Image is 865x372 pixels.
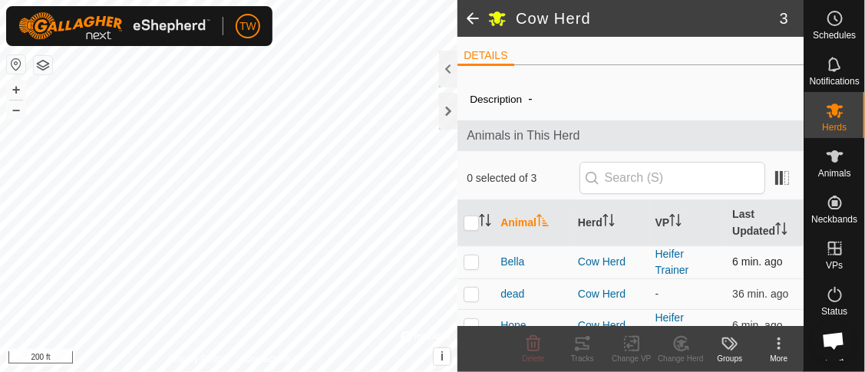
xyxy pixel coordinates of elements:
[726,200,804,246] th: Last Updated
[732,255,782,268] span: Sep 16, 2025, 8:04 AM
[655,288,659,300] app-display-virtual-paddock-transition: -
[18,12,210,40] img: Gallagher Logo
[826,261,843,270] span: VPs
[732,288,788,300] span: Sep 16, 2025, 7:34 AM
[669,216,682,229] p-sorticon: Activate to sort
[811,215,857,224] span: Neckbands
[572,200,649,246] th: Herd
[522,86,538,111] span: -
[775,225,787,237] p-sorticon: Activate to sort
[578,254,643,270] div: Cow Herd
[754,353,804,364] div: More
[810,77,860,86] span: Notifications
[813,31,856,40] span: Schedules
[7,81,25,99] button: +
[655,248,689,276] a: Heifer Trainer
[516,9,780,28] h2: Cow Herd
[558,353,607,364] div: Tracks
[656,353,705,364] div: Change Herd
[780,7,788,30] span: 3
[822,123,847,132] span: Herds
[7,55,25,74] button: Reset Map
[494,200,572,246] th: Animal
[457,48,513,66] li: DETAILS
[578,286,643,302] div: Cow Herd
[34,56,52,74] button: Map Layers
[239,18,256,35] span: TW
[500,318,526,334] span: Hope
[467,127,794,145] span: Animals in This Herd
[655,311,689,340] a: Heifer Trainer
[500,254,524,270] span: Bella
[500,286,524,302] span: dead
[821,307,847,316] span: Status
[434,348,451,365] button: i
[649,200,727,246] th: VP
[732,319,782,331] span: Sep 16, 2025, 8:04 AM
[578,318,643,334] div: Cow Herd
[603,216,615,229] p-sorticon: Activate to sort
[467,170,579,186] span: 0 selected of 3
[244,352,289,366] a: Contact Us
[818,169,851,178] span: Animals
[523,354,545,363] span: Delete
[441,350,444,363] span: i
[579,162,765,194] input: Search (S)
[825,353,844,362] span: Infra
[168,352,226,366] a: Privacy Policy
[705,353,754,364] div: Groups
[470,94,522,105] label: Description
[607,353,656,364] div: Change VP
[813,320,854,361] div: Open chat
[536,216,549,229] p-sorticon: Activate to sort
[7,100,25,119] button: –
[479,216,491,229] p-sorticon: Activate to sort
